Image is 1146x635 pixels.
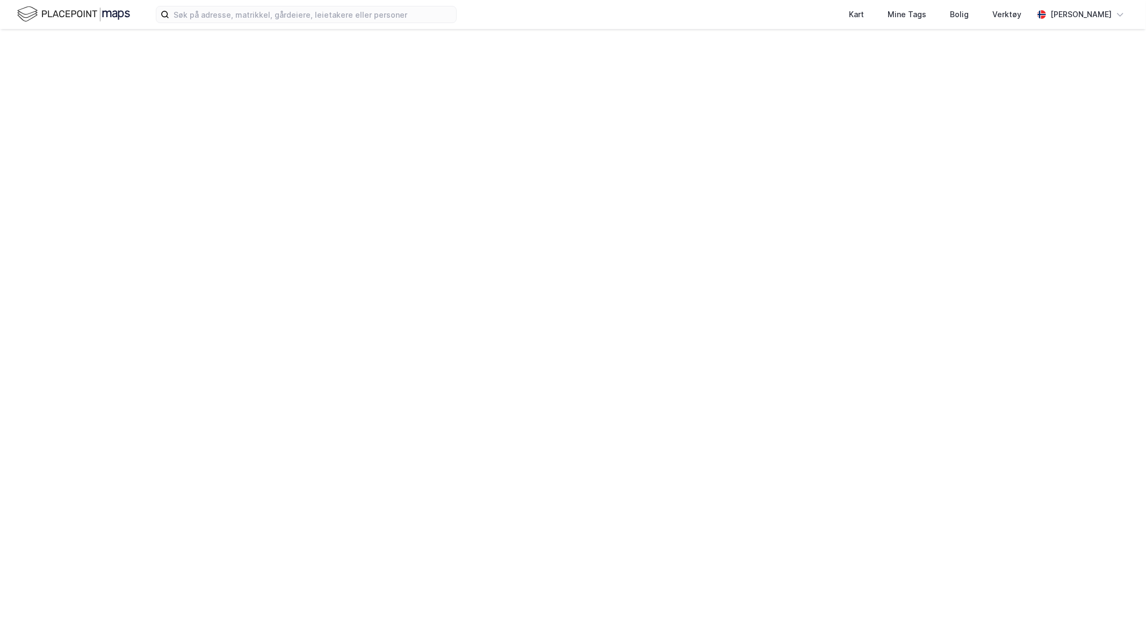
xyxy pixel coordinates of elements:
[1050,8,1112,21] div: [PERSON_NAME]
[888,8,926,21] div: Mine Tags
[950,8,969,21] div: Bolig
[169,6,456,23] input: Søk på adresse, matrikkel, gårdeiere, leietakere eller personer
[17,5,130,24] img: logo.f888ab2527a4732fd821a326f86c7f29.svg
[849,8,864,21] div: Kart
[1092,583,1146,635] iframe: Chat Widget
[1092,583,1146,635] div: Kontrollprogram for chat
[992,8,1021,21] div: Verktøy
